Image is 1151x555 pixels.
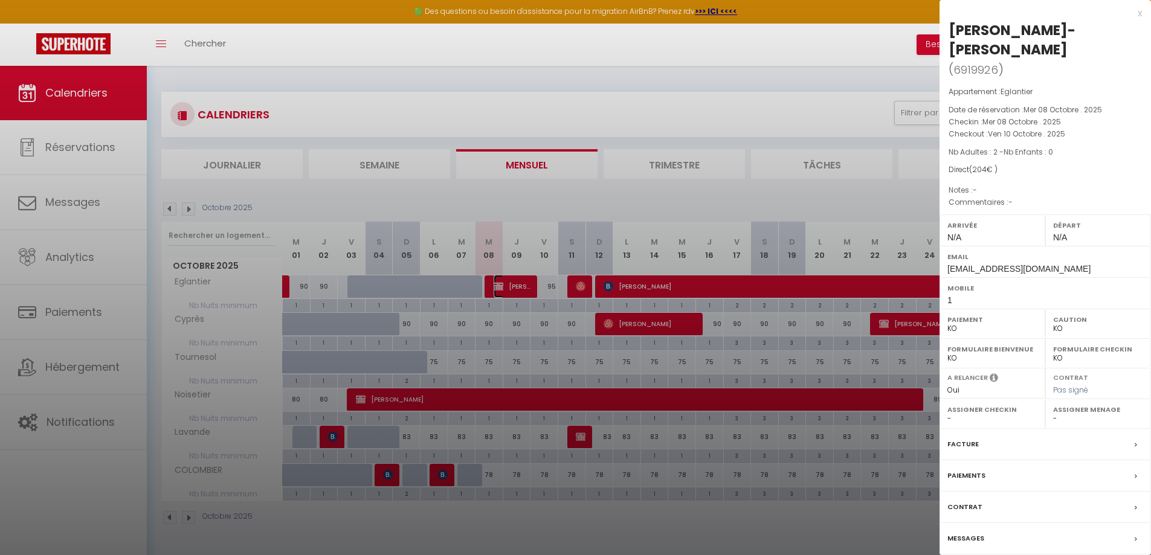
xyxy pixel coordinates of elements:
label: Paiements [947,469,985,482]
span: 6919926 [953,62,998,77]
label: Assigner Menage [1053,403,1143,415]
label: Formulaire Bienvenue [947,343,1037,355]
label: Messages [947,532,984,545]
p: Date de réservation : [949,104,1142,116]
p: Notes : [949,184,1142,196]
label: Facture [947,438,979,451]
span: - [1008,197,1013,207]
span: - [973,185,977,195]
div: Direct [949,164,1142,176]
p: Checkout : [949,128,1142,140]
span: Eglantier [1001,86,1033,97]
span: 1 [947,295,952,305]
span: Pas signé [1053,385,1088,395]
p: Checkin : [949,116,1142,128]
span: Ven 10 Octobre . 2025 [988,129,1065,139]
div: x [940,6,1142,21]
label: Email [947,251,1143,263]
span: Mer 08 Octobre . 2025 [982,117,1061,127]
label: Formulaire Checkin [1053,343,1143,355]
div: [PERSON_NAME]-[PERSON_NAME] [949,21,1142,59]
label: Caution [1053,313,1143,326]
span: N/A [1053,233,1067,242]
label: A relancer [947,373,988,383]
span: ( ) [949,61,1004,78]
i: Sélectionner OUI si vous souhaiter envoyer les séquences de messages post-checkout [990,373,998,386]
label: Contrat [1053,373,1088,380]
label: Départ [1053,219,1143,231]
label: Mobile [947,282,1143,294]
p: Appartement : [949,86,1142,98]
span: Nb Enfants : 0 [1004,147,1053,157]
span: Nb Adultes : 2 - [949,147,1053,157]
span: Mer 08 Octobre . 2025 [1024,104,1102,115]
span: N/A [947,233,961,242]
label: Arrivée [947,219,1037,231]
p: Commentaires : [949,196,1142,208]
span: 204 [972,164,987,175]
span: ( € ) [969,164,998,175]
label: Contrat [947,501,982,513]
label: Paiement [947,313,1037,326]
span: [EMAIL_ADDRESS][DOMAIN_NAME] [947,264,1091,274]
label: Assigner Checkin [947,403,1037,415]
